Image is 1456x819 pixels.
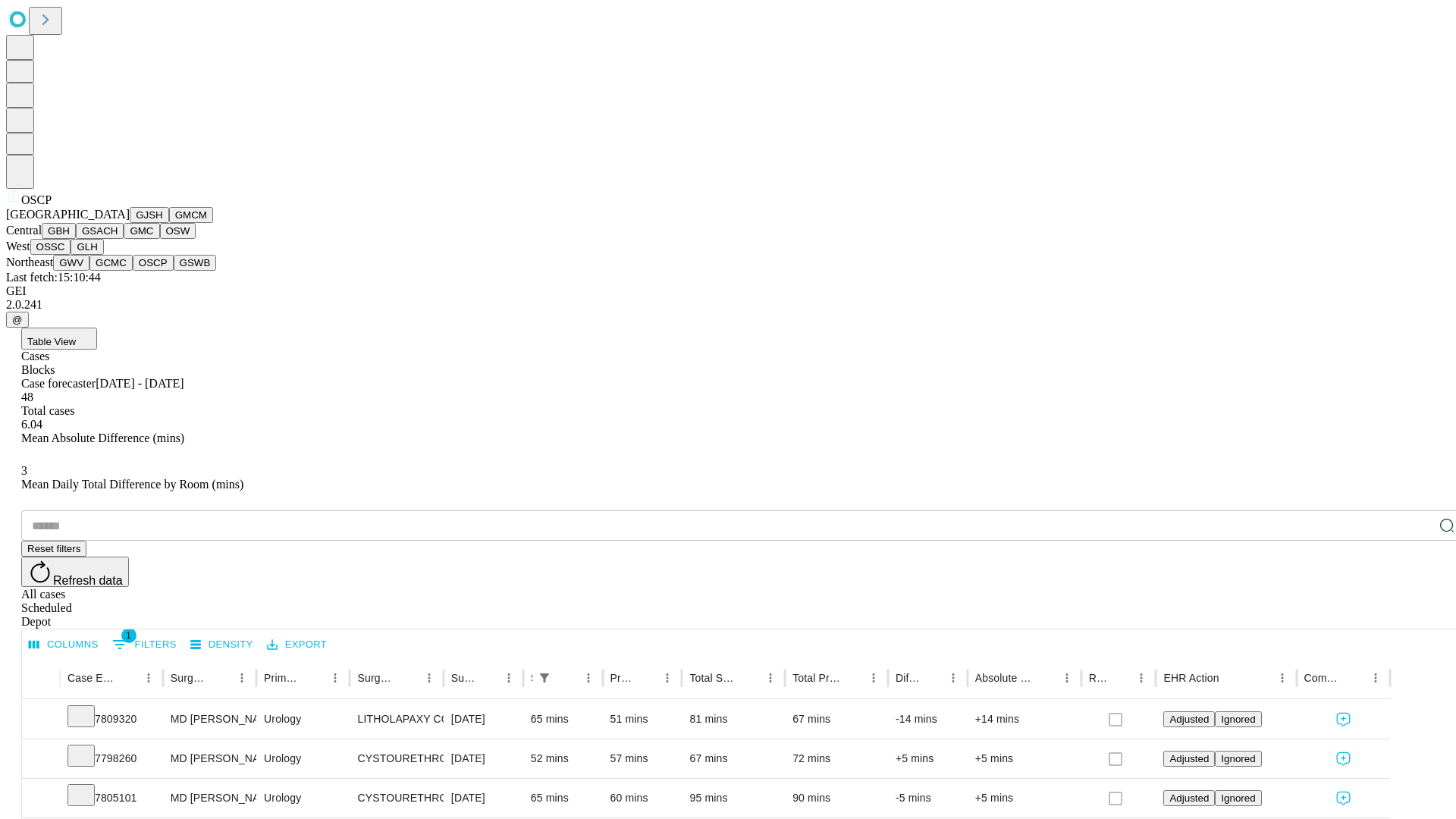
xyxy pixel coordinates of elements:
div: +14 mins [975,700,1074,739]
div: [DATE] [451,739,516,778]
span: Adjusted [1169,753,1209,764]
div: +5 mins [975,779,1074,817]
div: MD [PERSON_NAME] [PERSON_NAME] [171,700,249,739]
button: GCMC [89,255,133,271]
button: GMCM [169,207,213,223]
div: 81 mins [689,700,777,739]
button: Menu [1056,667,1078,689]
div: [DATE] [451,700,516,739]
div: CYSTOURETHROSCOPY WITH FULGURATION MEDIUM BLADDER TUMOR [357,739,435,778]
span: 48 [21,391,33,403]
button: Menu [1131,667,1152,689]
span: West [6,240,30,253]
div: Surgery Date [451,672,475,684]
button: Sort [303,667,325,689]
button: Sort [1221,667,1242,689]
span: 6.04 [21,418,42,431]
button: @ [6,312,29,328]
button: Expand [30,786,52,812]
div: 60 mins [610,779,675,817]
button: Sort [842,667,863,689]
span: Adjusted [1169,792,1209,804]
button: Menu [1365,667,1386,689]
div: Primary Service [264,672,302,684]
div: Surgeon Name [171,672,209,684]
button: Menu [498,667,519,689]
button: OSCP [133,255,174,271]
span: [GEOGRAPHIC_DATA] [6,208,130,221]
button: Reset filters [21,541,86,557]
div: Total Predicted Duration [792,672,840,684]
button: Sort [1109,667,1131,689]
div: 65 mins [531,779,595,817]
button: Export [263,633,331,657]
span: Adjusted [1169,714,1209,725]
div: 52 mins [531,739,595,778]
button: Sort [210,667,231,689]
span: 3 [21,464,27,477]
button: GLH [71,239,103,255]
span: Ignored [1221,792,1255,804]
div: 1 active filter [534,667,555,689]
button: OSSC [30,239,71,255]
span: Last fetch: 15:10:44 [6,271,101,284]
div: -5 mins [896,779,960,817]
span: [DATE] - [DATE] [96,377,184,390]
div: MD [PERSON_NAME] [171,779,249,817]
span: Reset filters [27,543,80,554]
button: Sort [1035,667,1056,689]
button: OSW [160,223,196,239]
div: 67 mins [792,700,880,739]
button: GWV [53,255,89,271]
div: MD [PERSON_NAME] [171,739,249,778]
div: -14 mins [896,700,960,739]
span: Central [6,224,42,237]
button: Menu [760,667,781,689]
div: 95 mins [689,779,777,817]
button: Select columns [25,633,102,657]
button: Sort [635,667,657,689]
div: +5 mins [975,739,1074,778]
button: Menu [863,667,884,689]
button: Menu [657,667,678,689]
div: Absolute Difference [975,672,1034,684]
button: Sort [739,667,760,689]
button: Menu [325,667,346,689]
span: Northeast [6,256,53,268]
div: GEI [6,284,1450,298]
div: 7798260 [67,739,155,778]
button: Menu [231,667,253,689]
div: CYSTOURETHROSCOPY [MEDICAL_DATA] WITH [MEDICAL_DATA] AND OR FULGURATION LESION [357,779,435,817]
button: Sort [1344,667,1365,689]
button: Menu [419,667,440,689]
div: Case Epic Id [67,672,115,684]
span: Total cases [21,404,74,417]
div: [DATE] [451,779,516,817]
button: Density [187,633,257,657]
span: Ignored [1221,753,1255,764]
span: Mean Absolute Difference (mins) [21,431,184,444]
span: Ignored [1221,714,1255,725]
button: Sort [557,667,578,689]
button: Ignored [1215,790,1261,806]
button: Expand [30,707,52,733]
div: Predicted In Room Duration [610,672,635,684]
div: 7805101 [67,779,155,817]
div: Resolved in EHR [1089,672,1109,684]
span: Case forecaster [21,377,96,390]
button: GSWB [174,255,217,271]
button: Expand [30,746,52,773]
button: GSACH [76,223,124,239]
span: @ [12,314,23,325]
button: Ignored [1215,711,1261,727]
button: Menu [943,667,964,689]
div: Urology [264,700,342,739]
span: 1 [121,628,136,643]
div: Comments [1304,672,1342,684]
button: Show filters [534,667,555,689]
button: Sort [921,667,943,689]
span: Table View [27,336,76,347]
span: OSCP [21,193,52,206]
div: 67 mins [689,739,777,778]
button: Ignored [1215,751,1261,767]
